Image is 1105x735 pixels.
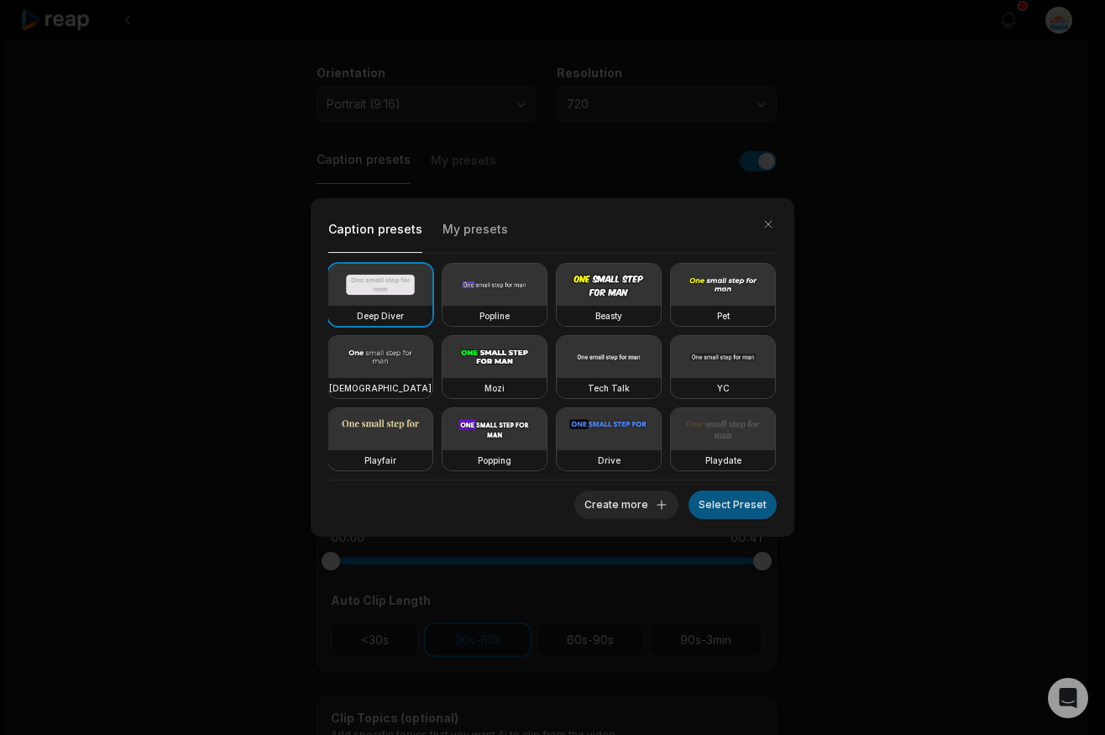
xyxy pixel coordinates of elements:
[364,454,396,467] h3: Playfair
[598,454,621,467] h3: Drive
[484,381,505,395] h3: Mozi
[717,381,730,395] h3: YC
[574,491,678,519] button: Create more
[478,454,511,467] h3: Popping
[329,381,432,395] h3: [DEMOGRAPHIC_DATA]
[328,216,422,253] button: Caption presets
[705,454,741,467] h3: Playdate
[717,309,730,323] h3: Pet
[357,309,404,323] h3: Deep Diver
[689,491,777,519] button: Select Preset
[574,495,678,512] a: Create more
[1048,678,1088,718] div: Open Intercom Messenger
[595,309,622,323] h3: Beasty
[588,381,630,395] h3: Tech Talk
[443,217,508,253] button: My presets
[479,309,510,323] h3: Popline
